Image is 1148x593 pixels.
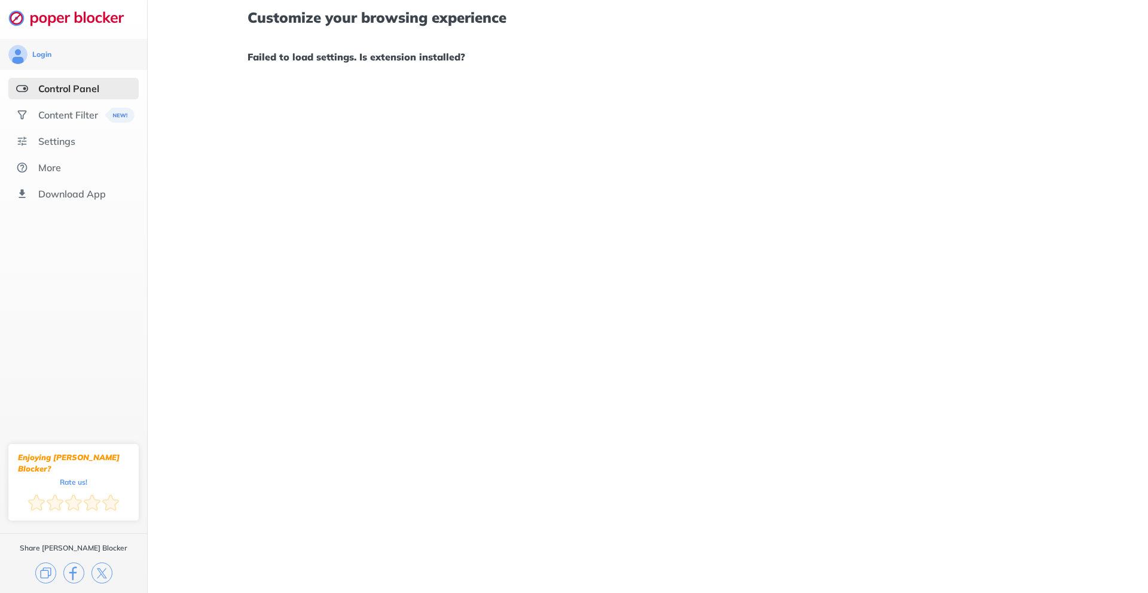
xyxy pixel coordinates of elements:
img: menuBanner.svg [105,108,135,123]
img: about.svg [16,162,28,174]
img: logo-webpage.svg [8,10,137,26]
img: download-app.svg [16,188,28,200]
img: copy.svg [35,562,56,583]
h1: Failed to load settings. Is extension installed? [248,49,1048,65]
div: More [38,162,61,174]
img: social.svg [16,109,28,121]
img: facebook.svg [63,562,84,583]
div: Share [PERSON_NAME] Blocker [20,543,127,553]
img: settings.svg [16,135,28,147]
img: x.svg [91,562,112,583]
div: Download App [38,188,106,200]
div: Control Panel [38,83,99,95]
div: Enjoying [PERSON_NAME] Blocker? [18,452,129,475]
img: avatar.svg [8,45,28,64]
div: Login [32,50,51,59]
h1: Customize your browsing experience [248,10,1048,25]
div: Settings [38,135,75,147]
div: Rate us! [60,479,87,485]
div: Content Filter [38,109,98,121]
img: features-selected.svg [16,83,28,95]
